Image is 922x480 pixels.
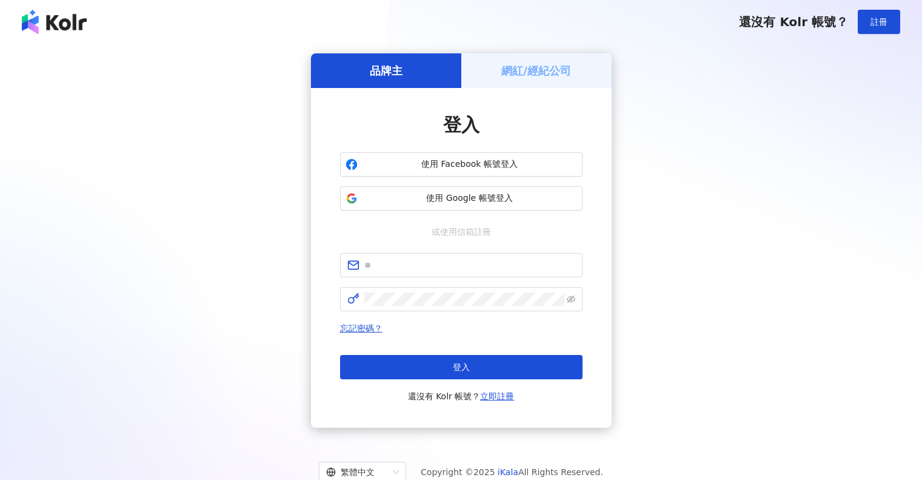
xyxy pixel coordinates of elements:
button: 註冊 [858,10,900,34]
span: 還沒有 Kolr 帳號？ [408,389,515,404]
span: 或使用信箱註冊 [423,225,499,238]
h5: 品牌主 [370,63,403,78]
span: 還沒有 Kolr 帳號？ [739,15,848,29]
img: logo [22,10,87,34]
span: 註冊 [870,17,887,27]
button: 使用 Google 帳號登入 [340,186,583,211]
h5: 網紅/經紀公司 [501,63,571,78]
a: 忘記密碼？ [340,323,382,333]
button: 登入 [340,355,583,379]
span: eye-invisible [567,295,575,303]
a: 立即註冊 [480,391,514,401]
span: 登入 [443,114,479,135]
a: iKala [498,467,518,477]
span: 使用 Facebook 帳號登入 [362,158,577,171]
button: 使用 Facebook 帳號登入 [340,152,583,177]
span: 使用 Google 帳號登入 [362,192,577,205]
span: Copyright © 2025 All Rights Reserved. [421,465,603,479]
span: 登入 [453,362,470,372]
